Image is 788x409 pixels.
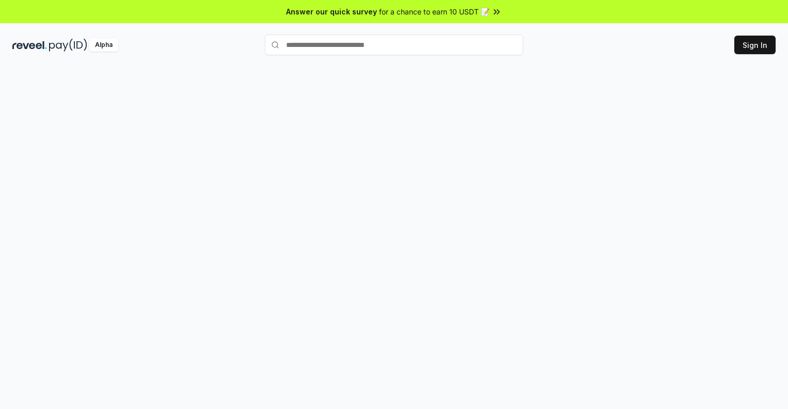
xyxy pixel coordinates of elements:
[286,6,377,17] span: Answer our quick survey
[89,39,118,52] div: Alpha
[12,39,47,52] img: reveel_dark
[379,6,490,17] span: for a chance to earn 10 USDT 📝
[49,39,87,52] img: pay_id
[734,36,776,54] button: Sign In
